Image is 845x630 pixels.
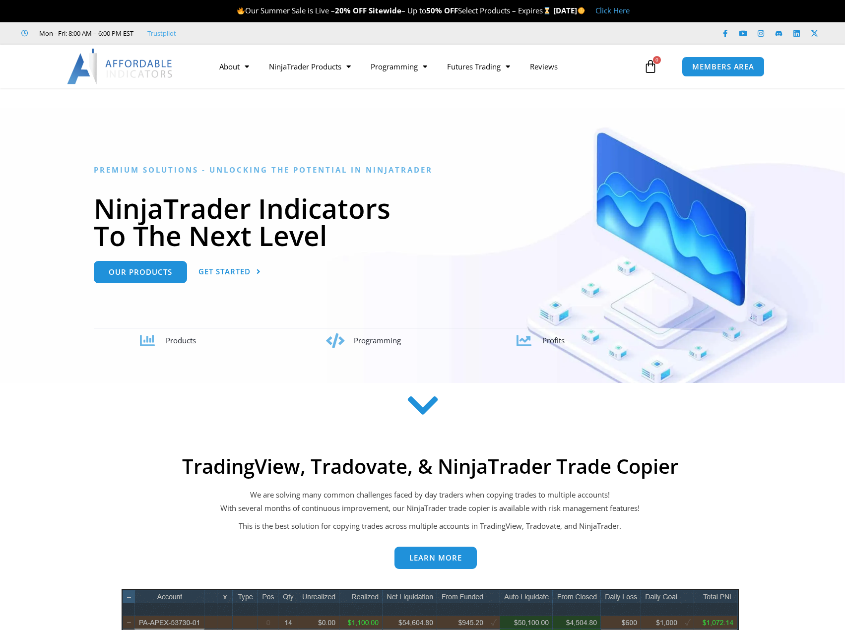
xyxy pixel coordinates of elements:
[553,5,585,15] strong: [DATE]
[237,5,553,15] span: Our Summer Sale is Live – – Up to Select Products – Expires
[209,55,641,78] nav: Menu
[166,335,196,345] span: Products
[629,52,672,81] a: 0
[237,7,245,14] img: 🔥
[147,27,176,39] a: Trustpilot
[94,165,751,175] h6: Premium Solutions - Unlocking the Potential in NinjaTrader
[369,5,401,15] strong: Sitewide
[113,519,748,533] p: This is the best solution for copying trades across multiple accounts in TradingView, Tradovate, ...
[94,194,751,249] h1: NinjaTrader Indicators To The Next Level
[437,55,520,78] a: Futures Trading
[409,554,462,562] span: Learn more
[198,261,261,283] a: Get Started
[543,7,551,14] img: ⌛
[653,56,661,64] span: 0
[109,268,172,276] span: Our Products
[113,454,748,478] h2: TradingView, Tradovate, & NinjaTrader Trade Copier
[682,57,765,77] a: MEMBERS AREA
[259,55,361,78] a: NinjaTrader Products
[542,335,565,345] span: Profits
[578,7,585,14] img: 🌞
[354,335,401,345] span: Programming
[209,55,259,78] a: About
[520,55,568,78] a: Reviews
[94,261,187,283] a: Our Products
[595,5,630,15] a: Click Here
[335,5,367,15] strong: 20% OFF
[361,55,437,78] a: Programming
[426,5,458,15] strong: 50% OFF
[394,547,477,569] a: Learn more
[37,27,133,39] span: Mon - Fri: 8:00 AM – 6:00 PM EST
[198,268,251,275] span: Get Started
[692,63,754,70] span: MEMBERS AREA
[67,49,174,84] img: LogoAI | Affordable Indicators – NinjaTrader
[113,488,748,516] p: We are solving many common challenges faced by day traders when copying trades to multiple accoun...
